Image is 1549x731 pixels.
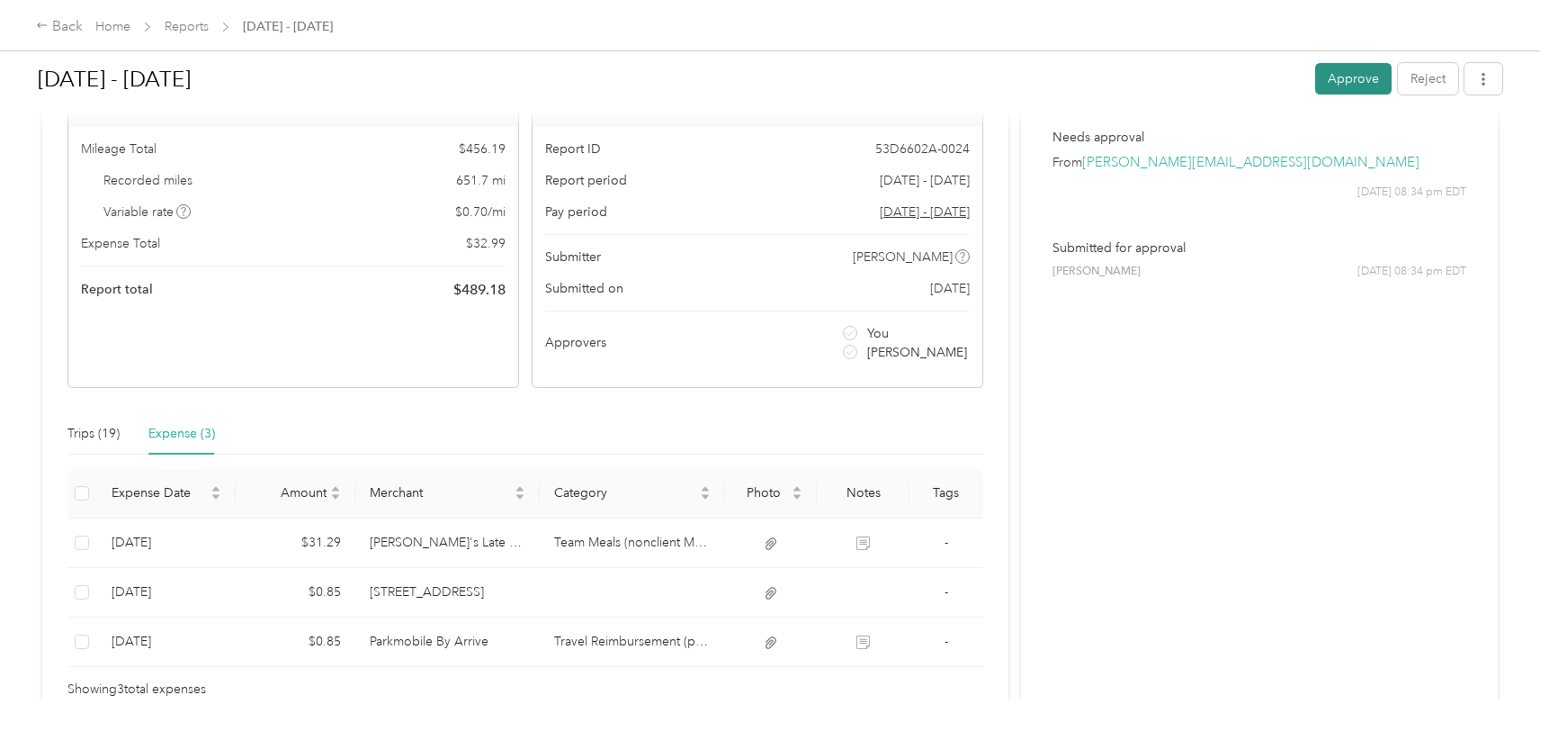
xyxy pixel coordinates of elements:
span: $ 456.19 [459,140,506,158]
p: Submitted for approval [1052,239,1466,257]
a: [PERSON_NAME][EMAIL_ADDRESS][DOMAIN_NAME] [1082,154,1419,171]
td: 8-25-2025 [97,618,236,667]
span: $ 489.18 [453,279,506,301]
div: Back [36,16,83,38]
span: [DATE] - [DATE] [243,17,333,36]
span: caret-down [330,492,341,502]
td: Travel Reimbursement (parking, Tolls, Etc) [540,618,724,667]
span: Expense Date [112,485,207,501]
span: Showing 3 total expenses [67,680,206,699]
td: 1075 W Peachtree St NW [355,568,540,618]
button: Reject [1398,63,1458,95]
iframe: Everlance-gr Chat Button Frame [1448,630,1549,731]
td: Mikey's Late Night Slice [355,519,540,568]
th: Merchant [355,469,540,519]
div: Expense (3) [148,424,215,444]
span: [DATE] 08:34 pm EDT [1357,185,1466,201]
span: Mileage Total [81,140,157,158]
span: caret-down [210,492,221,502]
span: - [945,584,948,600]
td: $31.29 [236,519,355,568]
span: $ 32.99 [466,234,506,253]
p: Needs approval [1052,128,1466,147]
span: Recorded miles [103,171,193,190]
span: Report total [81,280,153,299]
td: - [909,618,983,667]
button: Approve [1315,63,1392,95]
span: [DATE] 08:34 pm EDT [1357,264,1466,280]
span: [PERSON_NAME] [1052,264,1141,280]
span: caret-up [330,483,341,494]
span: Variable rate [103,203,192,221]
th: Expense Date [97,469,236,519]
td: 8-25-2025 [97,519,236,568]
span: Expense Total [81,234,160,253]
span: Merchant [370,485,511,501]
a: Reports [165,19,209,34]
td: Parkmobile By Arrive [355,618,540,667]
th: Amount [236,469,355,519]
td: $0.85 [236,568,355,618]
h1: Aug 24 - 30, 2025 [38,58,1303,101]
span: $ 0.70 / mi [455,203,506,221]
a: Home [95,19,130,34]
div: Trips (19) [67,424,120,444]
span: caret-up [210,483,221,494]
td: 8-25-2025 [97,568,236,618]
td: - [909,568,983,618]
p: From [1052,153,1466,172]
span: - [945,634,948,649]
span: Amount [250,485,327,501]
td: $0.85 [236,618,355,667]
span: 651.7 mi [456,171,506,190]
